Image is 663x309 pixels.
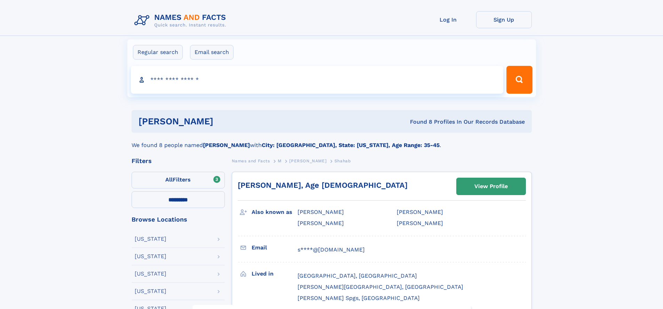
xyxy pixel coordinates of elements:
[232,156,270,165] a: Names and Facts
[131,66,504,94] input: search input
[298,272,417,279] span: [GEOGRAPHIC_DATA], [GEOGRAPHIC_DATA]
[420,11,476,28] a: Log In
[252,242,298,254] h3: Email
[278,156,282,165] a: M
[262,142,440,148] b: City: [GEOGRAPHIC_DATA], State: [US_STATE], Age Range: 35-45
[165,176,173,183] span: All
[132,158,225,164] div: Filters
[132,172,225,188] label: Filters
[474,178,508,194] div: View Profile
[132,216,225,223] div: Browse Locations
[203,142,250,148] b: [PERSON_NAME]
[298,284,463,290] span: [PERSON_NAME][GEOGRAPHIC_DATA], [GEOGRAPHIC_DATA]
[334,159,351,163] span: Shahab
[190,45,234,60] label: Email search
[132,133,532,149] div: We found 8 people named with .
[476,11,532,28] a: Sign Up
[397,209,443,215] span: [PERSON_NAME]
[135,236,166,242] div: [US_STATE]
[278,159,282,163] span: M
[238,181,408,190] a: [PERSON_NAME], Age [DEMOGRAPHIC_DATA]
[252,206,298,218] h3: Also known as
[298,220,344,226] span: [PERSON_NAME]
[139,117,312,126] h1: [PERSON_NAME]
[135,271,166,277] div: [US_STATE]
[133,45,183,60] label: Regular search
[311,118,525,126] div: Found 8 Profiles In Our Records Database
[298,209,344,215] span: [PERSON_NAME]
[506,66,532,94] button: Search Button
[289,156,326,165] a: [PERSON_NAME]
[298,295,420,301] span: [PERSON_NAME] Spgs, [GEOGRAPHIC_DATA]
[397,220,443,226] span: [PERSON_NAME]
[289,159,326,163] span: [PERSON_NAME]
[135,254,166,259] div: [US_STATE]
[132,11,232,30] img: Logo Names and Facts
[252,268,298,280] h3: Lived in
[135,288,166,294] div: [US_STATE]
[457,178,526,195] a: View Profile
